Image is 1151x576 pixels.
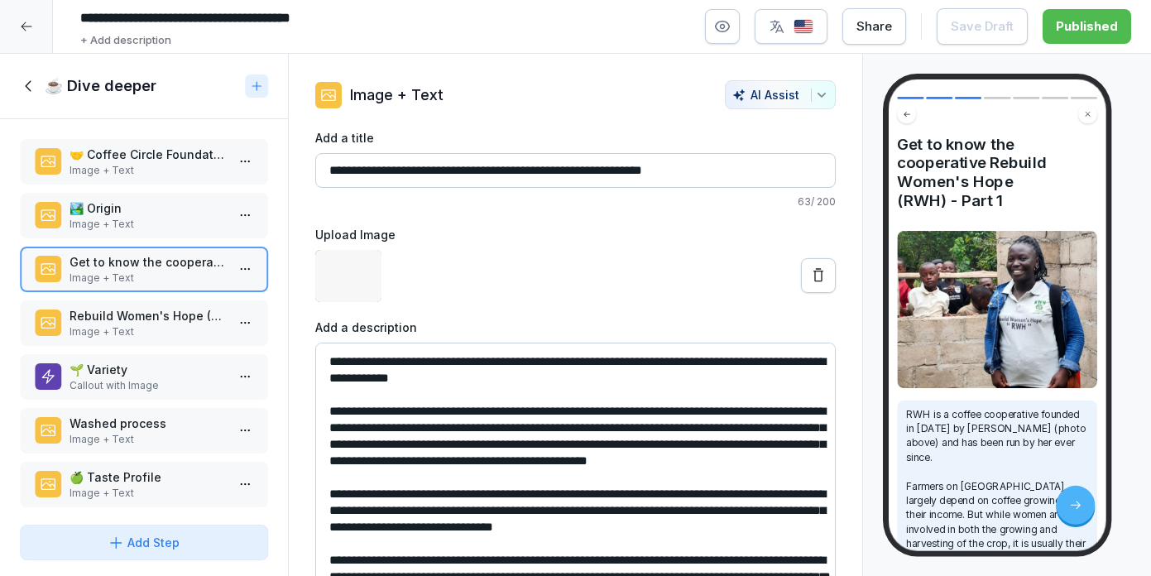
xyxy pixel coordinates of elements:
[70,468,225,486] p: 🍏 Taste Profile
[80,32,171,49] p: + Add description
[315,226,837,243] label: Upload Image
[20,139,268,185] div: 🤝 Coffee Circle Foundation x Rebuild Women's Hope (RWH)Image + Text
[20,300,268,346] div: Rebuild Women's Hope (RWH) - Part 2Image + Text
[70,163,225,178] p: Image + Text
[70,271,225,286] p: Image + Text
[725,80,836,109] button: AI Assist
[315,319,837,336] label: Add a description
[20,525,268,560] button: Add Step
[70,415,225,432] p: Washed process
[70,486,225,501] p: Image + Text
[315,129,837,146] label: Add a title
[842,8,906,45] button: Share
[732,88,828,102] div: AI Assist
[951,17,1014,36] div: Save Draft
[70,378,225,393] p: Callout with Image
[70,217,225,232] p: Image + Text
[70,146,225,163] p: 🤝 Coffee Circle Foundation x Rebuild Women's Hope (RWH)
[20,462,268,507] div: 🍏 Taste ProfileImage + Text
[108,534,180,551] div: Add Step
[1043,9,1131,44] button: Published
[794,19,813,35] img: us.svg
[20,193,268,238] div: 🏞️ OriginImage + Text
[350,84,444,106] p: Image + Text
[70,199,225,217] p: 🏞️ Origin
[45,76,156,96] h1: ☕ Dive deeper
[70,253,225,271] p: Get to know the cooperative Rebuild Women's Hope (RWH) - Part 1
[856,17,892,36] div: Share
[20,247,268,292] div: Get to know the cooperative Rebuild Women's Hope (RWH) - Part 1Image + Text
[898,135,1098,210] h4: Get to know the cooperative Rebuild Women's Hope (RWH) - Part 1
[70,361,225,378] p: 🌱 Variety
[70,324,225,339] p: Image + Text
[898,231,1098,388] img: Image and Text preview image
[937,8,1028,45] button: Save Draft
[1056,17,1118,36] div: Published
[70,307,225,324] p: Rebuild Women's Hope (RWH) - Part 2
[20,354,268,400] div: 🌱 VarietyCallout with Image
[70,432,225,447] p: Image + Text
[315,194,837,209] p: 63 / 200
[20,408,268,454] div: Washed processImage + Text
